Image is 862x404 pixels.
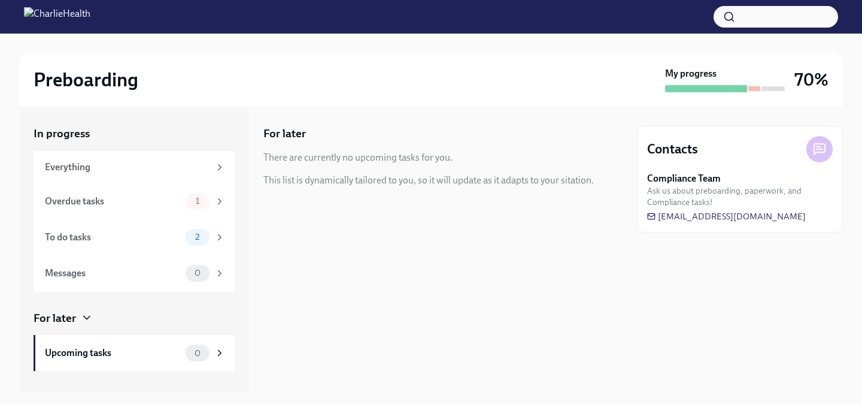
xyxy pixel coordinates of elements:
[188,233,207,242] span: 2
[794,69,828,91] h3: 70%
[34,255,235,291] a: Messages0
[34,183,235,219] a: Overdue tasks1
[647,185,833,208] span: Ask us about preboarding, paperwork, and Compliance tasks!
[45,195,181,208] div: Overdue tasks
[34,310,235,326] a: For later
[45,231,181,244] div: To do tasks
[34,310,76,326] div: For later
[187,349,208,358] span: 0
[647,210,806,222] a: [EMAIL_ADDRESS][DOMAIN_NAME]
[34,335,235,371] a: Upcoming tasks0
[45,346,181,360] div: Upcoming tasks
[34,68,138,92] h2: Preboarding
[34,151,235,183] a: Everything
[665,67,717,80] strong: My progress
[263,126,306,141] h5: For later
[263,151,453,164] div: There are currently no upcoming tasks for you.
[187,269,208,278] span: 0
[647,140,698,158] h4: Contacts
[45,267,181,280] div: Messages
[34,126,235,141] a: In progress
[647,172,721,185] strong: Compliance Team
[24,7,90,26] img: CharlieHealth
[189,197,207,206] span: 1
[45,161,210,174] div: Everything
[263,174,594,187] div: This list is dynamically tailored to you, so it will update as it adapts to your sitation.
[34,219,235,255] a: To do tasks2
